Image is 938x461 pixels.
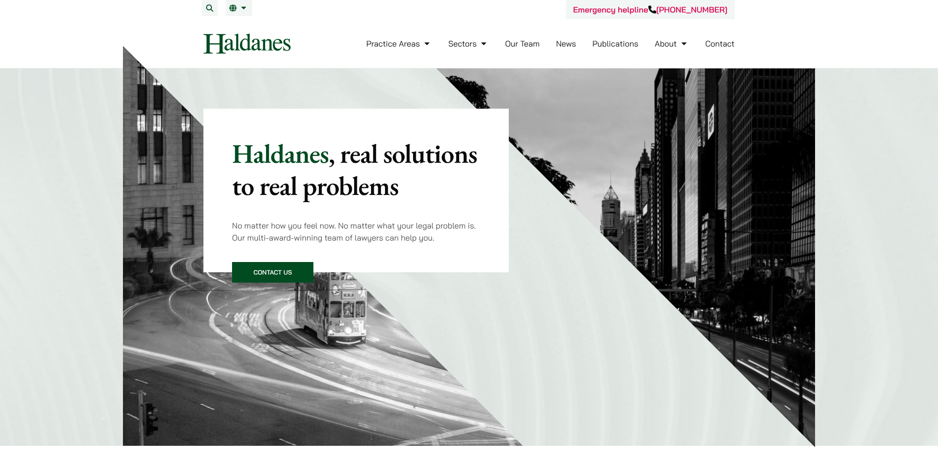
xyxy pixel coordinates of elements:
a: Our Team [505,38,540,49]
a: About [655,38,689,49]
a: Contact [705,38,735,49]
a: Emergency helpline[PHONE_NUMBER] [573,4,727,15]
a: Sectors [448,38,489,49]
img: Logo of Haldanes [203,34,291,54]
a: Contact Us [232,262,313,283]
mark: , real solutions to real problems [232,136,477,203]
a: EN [229,4,249,12]
p: Haldanes [232,137,480,202]
a: News [556,38,576,49]
a: Publications [592,38,638,49]
a: Practice Areas [366,38,432,49]
p: No matter how you feel now. No matter what your legal problem is. Our multi-award-winning team of... [232,220,480,244]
